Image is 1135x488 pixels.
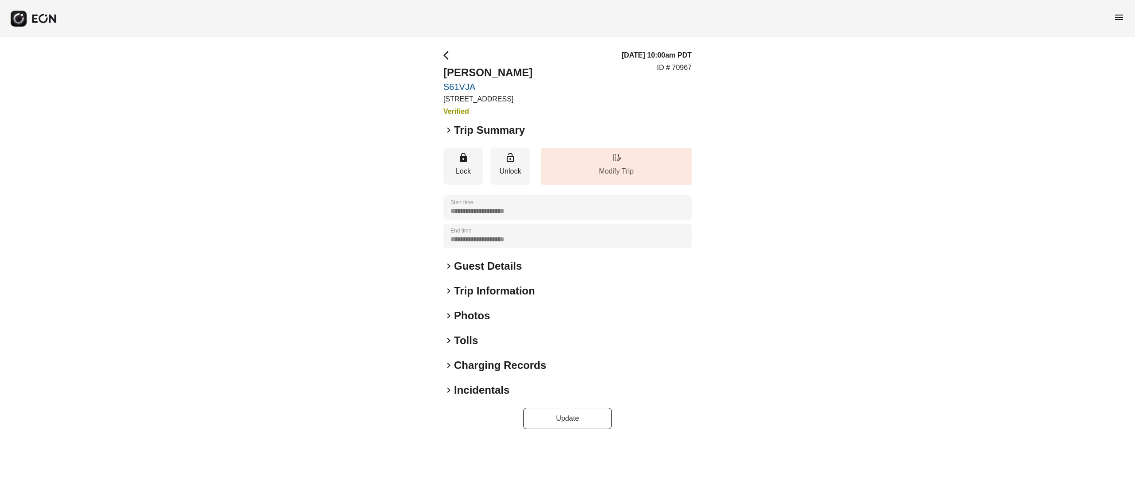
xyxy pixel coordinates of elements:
h2: Tolls [454,333,478,348]
h2: Charging Records [454,358,546,372]
h2: Trip Summary [454,123,525,137]
p: [STREET_ADDRESS] [443,94,532,105]
h2: Trip Information [454,284,535,298]
h3: [DATE] 10:00am PDT [622,50,692,61]
button: Modify Trip [541,148,692,185]
span: keyboard_arrow_right [443,125,454,136]
button: Update [523,408,612,429]
h2: Guest Details [454,259,522,273]
span: keyboard_arrow_right [443,286,454,296]
h2: [PERSON_NAME] [443,66,532,80]
h2: Incidentals [454,383,509,397]
button: Lock [443,148,483,185]
span: keyboard_arrow_right [443,360,454,371]
span: keyboard_arrow_right [443,310,454,321]
span: lock_open [505,152,516,163]
span: menu [1114,12,1124,23]
span: edit_road [611,152,622,163]
span: arrow_back_ios [443,50,454,61]
span: keyboard_arrow_right [443,385,454,395]
span: keyboard_arrow_right [443,261,454,271]
h2: Photos [454,309,490,323]
p: Unlock [495,166,526,177]
p: Modify Trip [545,166,687,177]
span: keyboard_arrow_right [443,335,454,346]
h3: Verified [443,106,532,117]
span: lock [458,152,469,163]
p: ID # 70967 [657,62,692,73]
p: Lock [448,166,479,177]
a: S61VJA [443,81,532,92]
button: Unlock [490,148,530,185]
